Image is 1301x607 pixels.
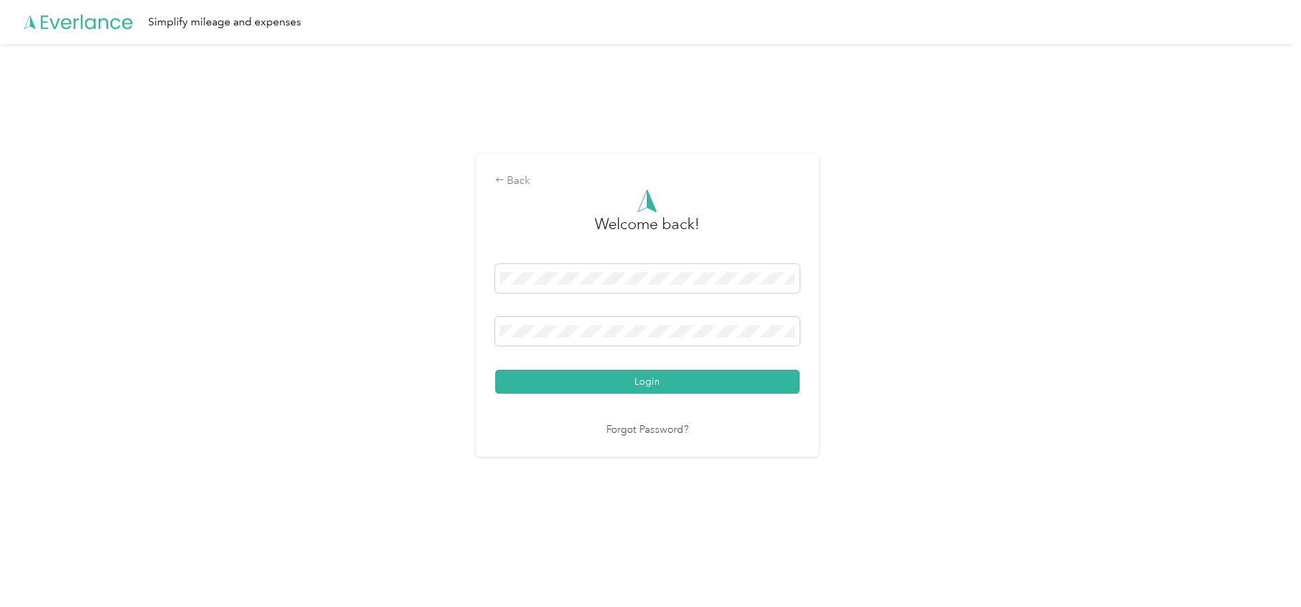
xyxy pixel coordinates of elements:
iframe: Everlance-gr Chat Button Frame [1224,530,1301,607]
h3: greeting [595,213,700,250]
a: Forgot Password? [606,422,689,438]
button: Login [495,370,800,394]
div: Back [495,173,800,189]
div: Simplify mileage and expenses [148,14,301,31]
